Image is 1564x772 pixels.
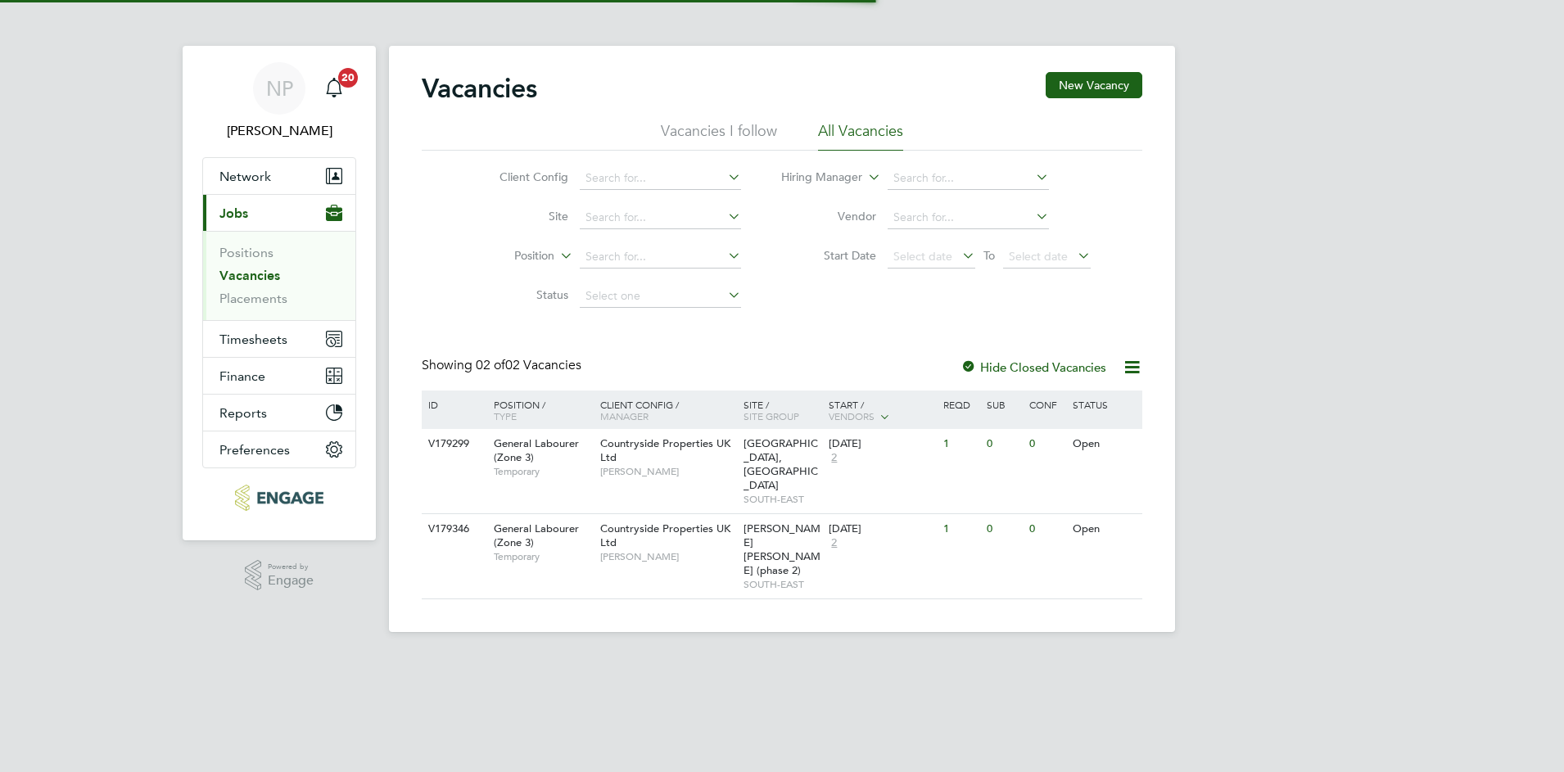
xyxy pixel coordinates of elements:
[494,521,579,549] span: General Labourer (Zone 3)
[474,209,568,223] label: Site
[744,493,821,506] span: SOUTH-EAST
[600,521,730,549] span: Countryside Properties UK Ltd
[203,358,355,394] button: Finance
[460,248,554,264] label: Position
[338,68,358,88] span: 20
[829,451,839,465] span: 2
[888,167,1049,190] input: Search for...
[939,514,982,544] div: 1
[1069,391,1140,418] div: Status
[961,359,1106,375] label: Hide Closed Vacancies
[219,332,287,347] span: Timesheets
[202,121,356,141] span: Nick Plumridge
[739,391,825,430] div: Site /
[245,560,314,591] a: Powered byEngage
[424,514,481,544] div: V179346
[580,246,741,269] input: Search for...
[1069,429,1140,459] div: Open
[422,72,537,105] h2: Vacancies
[893,249,952,264] span: Select date
[782,248,876,263] label: Start Date
[268,560,314,574] span: Powered by
[983,429,1025,459] div: 0
[983,391,1025,418] div: Sub
[481,391,596,430] div: Position /
[219,268,280,283] a: Vacancies
[580,285,741,308] input: Select one
[494,465,592,478] span: Temporary
[422,357,585,374] div: Showing
[768,169,862,186] label: Hiring Manager
[1046,72,1142,98] button: New Vacancy
[219,291,287,306] a: Placements
[1069,514,1140,544] div: Open
[580,206,741,229] input: Search for...
[203,395,355,431] button: Reports
[266,78,293,99] span: NP
[661,121,777,151] li: Vacancies I follow
[888,206,1049,229] input: Search for...
[600,409,649,422] span: Manager
[494,436,579,464] span: General Labourer (Zone 3)
[219,405,267,421] span: Reports
[829,409,875,422] span: Vendors
[183,46,376,540] nav: Main navigation
[268,574,314,588] span: Engage
[580,167,741,190] input: Search for...
[219,205,248,221] span: Jobs
[494,550,592,563] span: Temporary
[600,550,735,563] span: [PERSON_NAME]
[744,409,799,422] span: Site Group
[979,245,1000,266] span: To
[1009,249,1068,264] span: Select date
[219,169,271,184] span: Network
[744,521,820,577] span: [PERSON_NAME] [PERSON_NAME] (phase 2)
[829,536,839,550] span: 2
[474,287,568,302] label: Status
[219,245,273,260] a: Positions
[1025,514,1068,544] div: 0
[203,195,355,231] button: Jobs
[219,442,290,458] span: Preferences
[939,391,982,418] div: Reqd
[318,62,350,115] a: 20
[829,522,935,536] div: [DATE]
[476,357,581,373] span: 02 Vacancies
[600,465,735,478] span: [PERSON_NAME]
[600,436,730,464] span: Countryside Properties UK Ltd
[983,514,1025,544] div: 0
[235,485,323,511] img: konnectrecruit-logo-retina.png
[782,209,876,223] label: Vendor
[1025,391,1068,418] div: Conf
[494,409,517,422] span: Type
[1025,429,1068,459] div: 0
[203,158,355,194] button: Network
[476,357,505,373] span: 02 of
[202,485,356,511] a: Go to home page
[424,429,481,459] div: V179299
[474,169,568,184] label: Client Config
[219,368,265,384] span: Finance
[203,321,355,357] button: Timesheets
[818,121,903,151] li: All Vacancies
[829,437,935,451] div: [DATE]
[939,429,982,459] div: 1
[203,231,355,320] div: Jobs
[424,391,481,418] div: ID
[203,431,355,467] button: Preferences
[596,391,739,430] div: Client Config /
[744,578,821,591] span: SOUTH-EAST
[825,391,939,431] div: Start /
[744,436,818,492] span: [GEOGRAPHIC_DATA], [GEOGRAPHIC_DATA]
[202,62,356,141] a: NP[PERSON_NAME]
